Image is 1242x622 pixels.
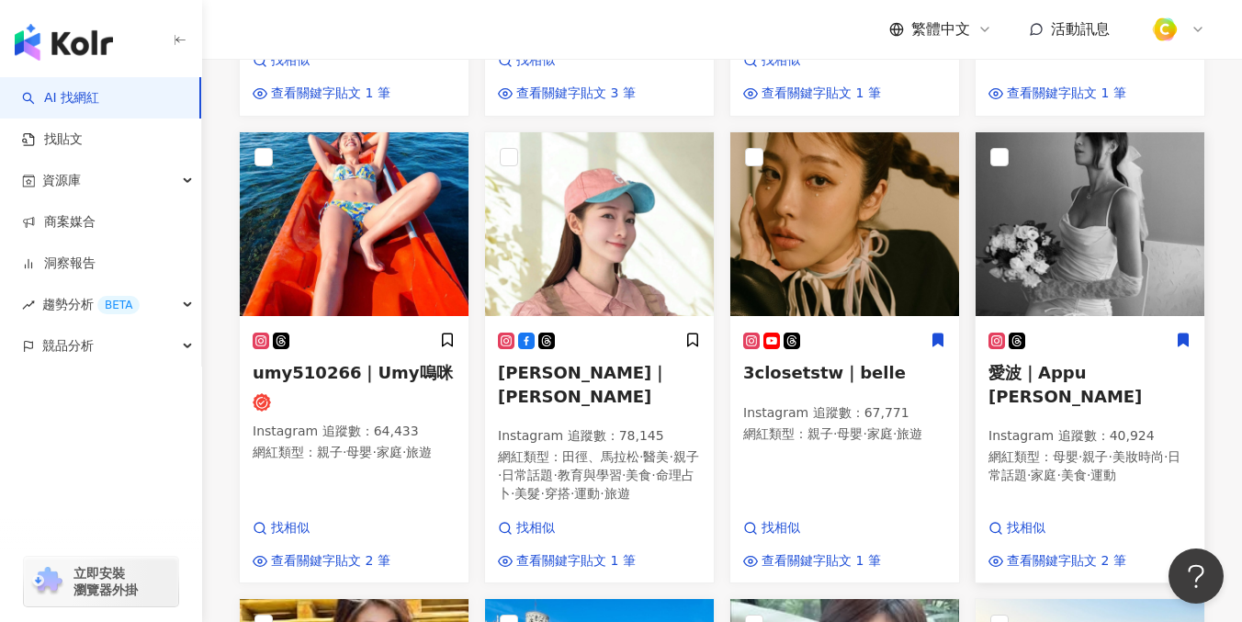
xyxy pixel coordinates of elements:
[22,89,99,107] a: searchAI 找網紅
[988,519,1126,537] a: 找相似
[988,363,1142,405] span: 愛波｜Appu [PERSON_NAME]
[22,299,35,311] span: rise
[271,85,390,103] span: 查看關鍵字貼文 1 筆
[346,445,372,459] span: 母嬰
[22,130,83,149] a: 找貼文
[743,425,946,444] p: 網紅類型 ：
[673,449,699,464] span: 親子
[743,51,881,70] a: 找相似
[253,444,456,462] p: 網紅類型 ：
[240,132,469,316] img: KOL Avatar
[498,468,502,482] span: ·
[558,468,622,482] span: 教育與學習
[271,51,310,70] span: 找相似
[897,426,922,441] span: 旅遊
[1007,519,1045,537] span: 找相似
[651,468,655,482] span: ·
[1056,468,1060,482] span: ·
[498,427,701,446] p: Instagram 追蹤數 ： 78,145
[639,449,643,464] span: ·
[762,552,881,571] span: 查看關鍵字貼文 1 筆
[622,468,626,482] span: ·
[540,486,544,501] span: ·
[271,552,390,571] span: 查看關鍵字貼文 2 筆
[514,486,540,501] span: 美髮
[42,160,81,201] span: 資源庫
[1031,468,1056,482] span: 家庭
[1087,468,1090,482] span: ·
[511,486,514,501] span: ·
[743,519,881,537] a: 找相似
[562,449,639,464] span: 田徑、馬拉松
[988,427,1191,446] p: Instagram 追蹤數 ： 40,924
[807,426,833,441] span: 親子
[1164,449,1168,464] span: ·
[762,51,800,70] span: 找相似
[406,445,432,459] span: 旅遊
[498,85,636,103] a: 查看關鍵字貼文 3 筆
[833,426,837,441] span: ·
[97,296,140,314] div: BETA
[377,445,402,459] span: 家庭
[516,552,636,571] span: 查看關鍵字貼文 1 筆
[498,448,701,503] p: 網紅類型 ：
[762,85,881,103] span: 查看關鍵字貼文 1 筆
[516,519,555,537] span: 找相似
[1061,468,1087,482] span: 美食
[1147,12,1182,47] img: %E6%96%B9%E5%BD%A2%E7%B4%94.png
[743,552,881,571] a: 查看關鍵字貼文 1 筆
[42,284,140,325] span: 趨勢分析
[1053,449,1078,464] span: 母嬰
[669,449,672,464] span: ·
[730,132,959,316] img: KOL Avatar
[498,363,668,405] span: [PERSON_NAME]｜[PERSON_NAME]
[253,552,390,571] a: 查看關鍵字貼文 2 筆
[570,486,574,501] span: ·
[1051,20,1110,38] span: 活動訊息
[893,426,897,441] span: ·
[545,486,570,501] span: 穿搭
[271,519,310,537] span: 找相似
[1007,552,1126,571] span: 查看關鍵字貼文 2 筆
[372,445,376,459] span: ·
[867,426,893,441] span: 家庭
[604,486,630,501] span: 旅遊
[253,423,456,441] p: Instagram 追蹤數 ： 64,433
[743,404,946,423] p: Instagram 追蹤數 ： 67,771
[1082,449,1108,464] span: 親子
[863,426,866,441] span: ·
[988,448,1191,484] p: 網紅類型 ：
[1169,548,1224,604] iframe: Help Scout Beacon - Open
[42,325,94,367] span: 競品分析
[837,426,863,441] span: 母嬰
[498,552,636,571] a: 查看關鍵字貼文 1 筆
[502,468,553,482] span: 日常話題
[976,132,1204,316] img: KOL Avatar
[743,85,881,103] a: 查看關鍵字貼文 1 筆
[24,557,178,606] a: chrome extension立即安裝 瀏覽器外掛
[988,552,1126,571] a: 查看關鍵字貼文 2 筆
[975,131,1205,584] a: KOL Avatar愛波｜Appu [PERSON_NAME]Instagram 追蹤數：40,924網紅類型：母嬰·親子·美妝時尚·日常話題·家庭·美食·運動找相似查看關鍵字貼文 2 筆
[22,254,96,273] a: 洞察報告
[253,363,453,382] span: umy510266｜Umy嗚咪
[1112,449,1164,464] span: 美妝時尚
[485,132,714,316] img: KOL Avatar
[1078,449,1082,464] span: ·
[253,85,390,103] a: 查看關鍵字貼文 1 筆
[1027,468,1031,482] span: ·
[743,363,906,382] span: 3closetstw｜belle
[516,85,636,103] span: 查看關鍵字貼文 3 筆
[343,445,346,459] span: ·
[402,445,406,459] span: ·
[643,449,669,464] span: 醫美
[988,85,1126,103] a: 查看關鍵字貼文 1 筆
[253,519,390,537] a: 找相似
[317,445,343,459] span: 親子
[516,51,555,70] span: 找相似
[29,567,65,596] img: chrome extension
[1090,468,1116,482] span: 運動
[626,468,651,482] span: 美食
[498,519,636,537] a: 找相似
[15,24,113,61] img: logo
[239,131,469,584] a: KOL Avatarumy510266｜Umy嗚咪Instagram 追蹤數：64,433網紅類型：親子·母嬰·家庭·旅遊找相似查看關鍵字貼文 2 筆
